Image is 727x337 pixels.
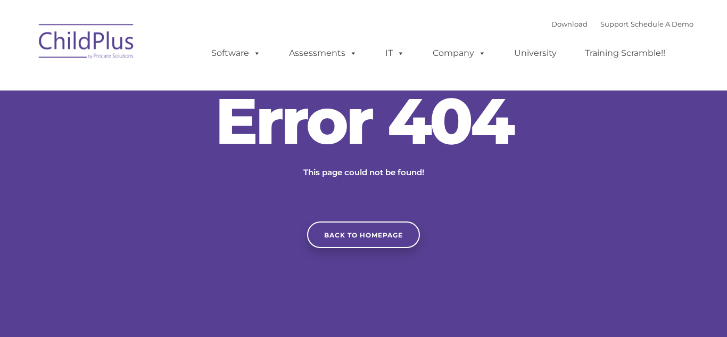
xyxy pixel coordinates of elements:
a: Assessments [278,43,368,64]
h2: Error 404 [204,89,523,153]
p: This page could not be found! [252,166,475,179]
a: Software [201,43,271,64]
a: Company [422,43,497,64]
a: Schedule A Demo [631,20,693,28]
a: University [503,43,567,64]
font: | [551,20,693,28]
a: IT [375,43,415,64]
a: Training Scramble!! [574,43,676,64]
a: Download [551,20,588,28]
a: Support [600,20,629,28]
a: Back to homepage [307,221,420,248]
img: ChildPlus by Procare Solutions [34,17,140,70]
